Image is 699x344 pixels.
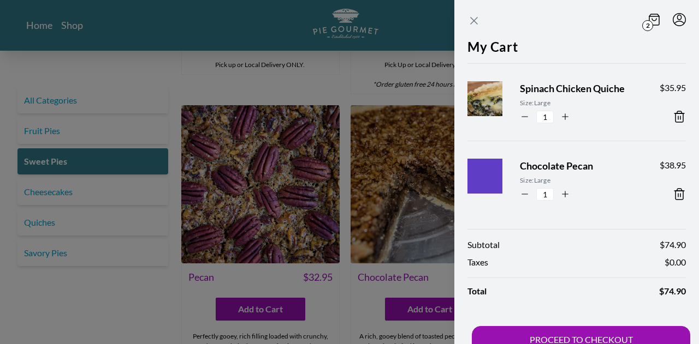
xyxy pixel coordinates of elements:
button: Menu [673,13,686,26]
span: 2 [642,20,653,31]
span: Total [467,285,487,298]
span: $ 74.90 [660,238,686,251]
span: Subtotal [467,238,500,251]
h2: My Cart [467,37,686,63]
span: Spinach Chicken Quiche [520,81,642,96]
span: Size: Large [520,176,642,185]
img: Product Image [462,148,529,215]
button: Close panel [467,14,481,27]
span: $ 0.00 [665,256,686,269]
span: Taxes [467,256,488,269]
img: Product Image [462,71,529,137]
span: $ 35.95 [660,81,686,94]
span: Size: Large [520,98,642,108]
span: $ 74.90 [659,285,686,298]
span: $ 38.95 [660,159,686,172]
span: Chocolate Pecan [520,159,642,173]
